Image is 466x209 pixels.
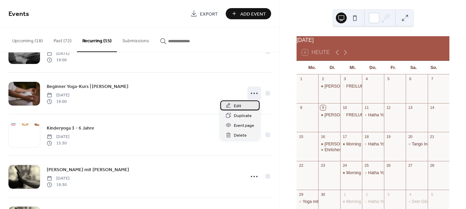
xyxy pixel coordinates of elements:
div: Mo. [302,61,322,74]
div: 5 [386,76,391,82]
div: 28 [430,163,435,168]
div: 1 [342,192,347,197]
div: 26 [386,163,391,168]
div: 12 [386,105,391,110]
div: [PERSON_NAME] [324,141,358,147]
div: Taiji Zen [318,112,340,118]
div: Hatha Yoga mit Belinda [362,170,384,176]
div: 7 [430,76,435,82]
div: 2 [364,192,369,197]
span: Edit [234,102,241,110]
div: FREILUFT YOGA am Reither See [340,112,362,118]
div: Taiji Zen [318,141,340,147]
a: Kinderyoga 3 - 6 Jahre [47,124,94,132]
span: [PERSON_NAME] mit [PERSON_NAME] [47,166,129,173]
span: [DATE] [47,134,69,140]
div: [PERSON_NAME] [324,112,358,118]
div: 10 [342,105,347,110]
button: Recurring (15) [77,27,117,52]
div: 29 [299,192,304,197]
div: 30 [320,192,325,197]
div: Hatha Yoga mit Belinda [362,141,384,147]
div: Morning Yoga | [PERSON_NAME] [346,170,408,176]
div: Ehrliches Mitteilen | [PERSON_NAME] [324,147,394,153]
span: Duplicate [234,112,252,119]
div: Morning Yoga | [PERSON_NAME] [346,199,408,205]
div: 17 [342,134,347,139]
div: 13 [408,105,413,110]
div: Dein Glück ist nur einen Gedanken weit entfernt [406,199,427,205]
div: 3 [342,76,347,82]
span: [DATE] [47,51,69,57]
div: Fr. [383,61,403,74]
div: Yoga mit [PERSON_NAME] | [PERSON_NAME] [303,199,390,205]
div: 9 [320,105,325,110]
div: FREILUFT YOGA am Reither See [346,112,408,118]
div: 6 [408,76,413,82]
a: Beginner Yoga-Kurs | [PERSON_NAME] [47,83,128,90]
div: 14 [430,105,435,110]
div: Hatha Yoga mit [PERSON_NAME] [368,170,430,176]
a: Export [185,8,223,19]
div: Di. [322,61,343,74]
button: Add Event [226,8,271,19]
div: [DATE] [297,36,449,44]
div: 1 [299,76,304,82]
div: Mi. [343,61,363,74]
div: Do. [363,61,383,74]
span: Event page [234,122,254,129]
div: 8 [299,105,304,110]
span: Delete [234,132,247,139]
div: FREILUFT YOGA am Reither See [340,84,362,89]
span: 19:00 [47,98,69,104]
span: [DATE] [47,176,69,182]
div: 19 [386,134,391,139]
span: Add Event [240,10,266,18]
div: Hatha Yoga mit Belinda [362,199,384,205]
div: Hatha Yoga mit Belinda [362,112,384,118]
button: Past (72) [48,27,77,51]
div: [PERSON_NAME] [324,84,358,89]
div: Sa. [403,61,424,74]
div: FREILUFT YOGA am Reither See [346,84,408,89]
button: Upcoming (18) [7,27,48,51]
div: 4 [364,76,369,82]
div: 21 [430,134,435,139]
div: 2 [320,76,325,82]
span: Events [8,7,29,21]
div: Hatha Yoga mit [PERSON_NAME] [368,112,430,118]
div: Morning Yoga | Christina [340,141,362,147]
span: 19:00 [47,57,69,63]
div: 25 [364,163,369,168]
div: Taiji Zen [318,84,340,89]
button: Submissions [117,27,155,51]
div: 3 [386,192,391,197]
div: 4 [408,192,413,197]
span: [DATE] [47,92,69,98]
div: 15 [299,134,304,139]
span: Kinderyoga 3 - 6 Jahre [47,125,94,132]
div: 22 [299,163,304,168]
div: 5 [430,192,435,197]
div: 20 [408,134,413,139]
div: 24 [342,163,347,168]
div: 18 [364,134,369,139]
div: Hatha Yoga mit [PERSON_NAME] [368,199,430,205]
div: 23 [320,163,325,168]
a: [PERSON_NAME] mit [PERSON_NAME] [47,166,129,173]
div: So. [424,61,444,74]
div: 16 [320,134,325,139]
div: Morning Yoga | Christina [340,199,362,205]
div: 27 [408,163,413,168]
div: 11 [364,105,369,110]
span: 19:30 [47,182,69,188]
div: Morning Yoga | [PERSON_NAME] [346,141,408,147]
div: Ehrliches Mitteilen | Lars [318,147,340,153]
span: 15:30 [47,140,69,146]
div: Tango Inner Journey | Lars [406,141,427,147]
span: Export [200,10,218,18]
div: Morning Yoga | Christina [340,170,362,176]
div: Yoga mit Lisa | Hatha Vinyasa [297,199,318,205]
